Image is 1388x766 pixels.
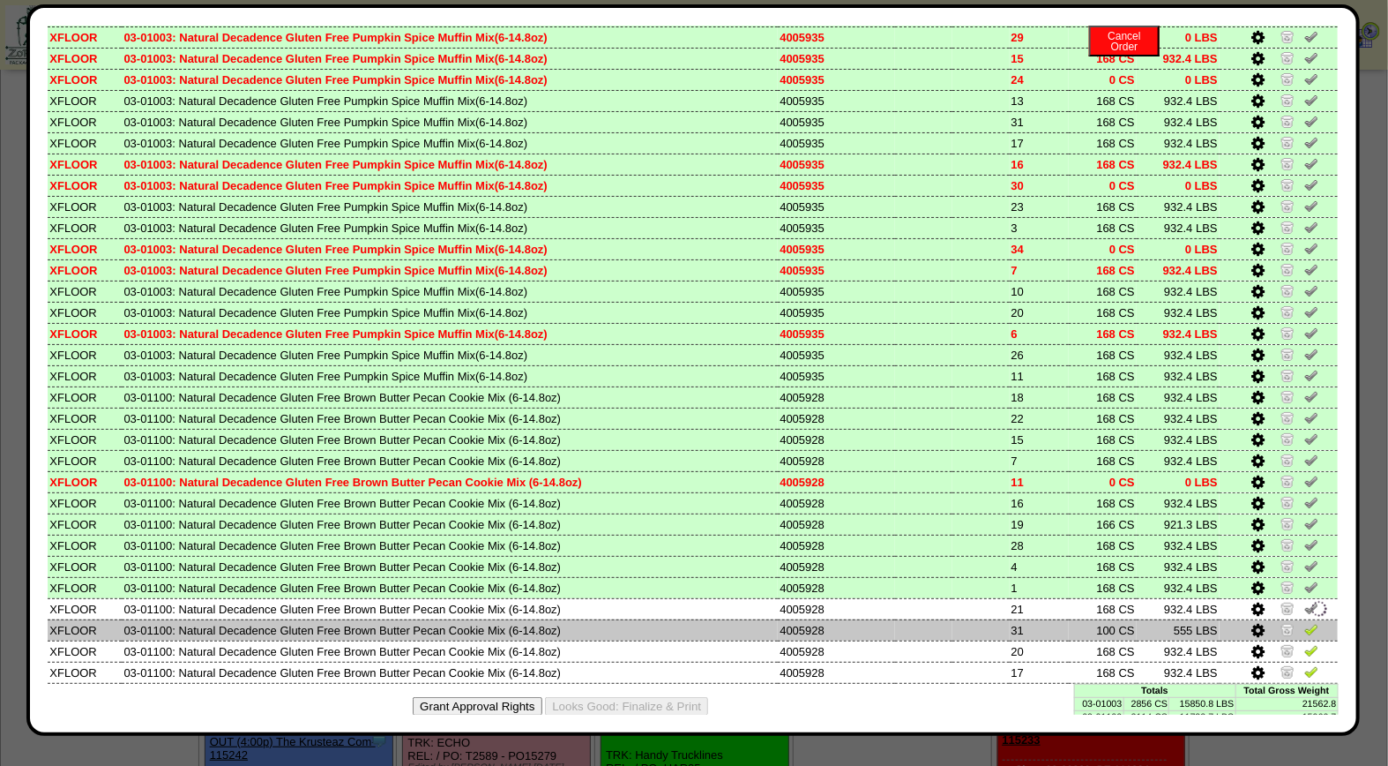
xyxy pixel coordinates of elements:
img: Zero Item and Verify [1280,389,1295,403]
td: XFLOOR [48,175,122,196]
img: Un-Verify Pick [1304,262,1318,276]
td: XFLOOR [48,344,122,365]
img: Un-Verify Pick [1304,389,1318,403]
td: 932.4 LBS [1137,132,1220,154]
td: 03-01003: Natural Decadence Gluten Free Pumpkin Spice Muffin Mix(6-14.8oz) [122,48,778,69]
td: 6 [1010,323,1069,344]
td: 03-01100: Natural Decadence Gluten Free Brown Butter Pecan Cookie Mix (6-14.8oz) [122,556,778,577]
img: Un-Verify Pick [1304,495,1318,509]
img: Zero Item and Verify [1280,622,1295,636]
td: XFLOOR [48,492,122,514]
img: Un-Verify Pick [1304,199,1318,213]
img: Zero Item and Verify [1280,50,1295,64]
td: XFLOOR [48,535,122,556]
td: 03-01100: Natural Decadence Gluten Free Brown Butter Pecan Cookie Mix (6-14.8oz) [122,429,778,450]
td: 03-01100: Natural Decadence Gluten Free Brown Butter Pecan Cookie Mix (6-14.8oz) [122,577,778,598]
td: 4005928 [778,598,895,620]
td: 03-01003: Natural Decadence Gluten Free Pumpkin Spice Muffin Mix(6-14.8oz) [122,302,778,323]
td: 932.4 LBS [1137,365,1220,387]
td: 20 [1010,641,1069,662]
td: 23 [1010,196,1069,217]
td: XFLOOR [48,598,122,620]
td: 932.4 LBS [1137,535,1220,556]
td: XFLOOR [48,429,122,450]
td: 932.4 LBS [1137,196,1220,217]
td: 03-01003: Natural Decadence Gluten Free Pumpkin Spice Muffin Mix(6-14.8oz) [122,90,778,111]
img: Zero Item and Verify [1280,474,1295,488]
img: Zero Item and Verify [1280,135,1295,149]
td: XFLOOR [48,26,122,48]
img: Zero Item and Verify [1280,177,1295,191]
td: 03-01003: Natural Decadence Gluten Free Pumpkin Spice Muffin Mix(6-14.8oz) [122,281,778,302]
img: Zero Item and Verify [1280,559,1295,573]
img: Zero Item and Verify [1280,156,1295,170]
td: Total Gross Weight [1235,684,1338,697]
td: 15 [1010,48,1069,69]
img: Un-Verify Pick [1304,453,1318,467]
td: 168 CS [1069,556,1137,577]
img: Un-Verify Pick [1304,516,1318,530]
td: 4005935 [778,344,895,365]
td: 4005928 [778,641,895,662]
td: 932.4 LBS [1137,429,1220,450]
td: 03-01100: Natural Decadence Gluten Free Brown Butter Pecan Cookie Mix (6-14.8oz) [122,492,778,514]
td: 168 CS [1069,535,1137,556]
img: Zero Item and Verify [1280,304,1295,319]
td: 28 [1010,535,1069,556]
img: Un-Verify Pick [1304,326,1318,340]
td: 4005935 [778,259,895,281]
td: XFLOOR [48,641,122,662]
img: Zero Item and Verify [1280,262,1295,276]
img: Zero Item and Verify [1280,537,1295,552]
td: 03-01003: Natural Decadence Gluten Free Pumpkin Spice Muffin Mix(6-14.8oz) [122,323,778,344]
td: 03-01003: Natural Decadence Gluten Free Pumpkin Spice Muffin Mix(6-14.8oz) [122,259,778,281]
img: Zero Item and Verify [1280,347,1295,361]
td: 10 [1010,281,1069,302]
td: 168 CS [1069,90,1137,111]
td: 4005928 [778,556,895,577]
img: Zero Item and Verify [1280,580,1295,594]
td: 03-01100: Natural Decadence Gluten Free Brown Butter Pecan Cookie Mix (6-14.8oz) [122,514,778,535]
td: XFLOOR [48,111,122,132]
td: 0 CS [1069,26,1137,48]
td: 4005935 [778,90,895,111]
td: 31 [1010,111,1069,132]
td: 168 CS [1069,281,1137,302]
td: 03-01100: Natural Decadence Gluten Free Brown Butter Pecan Cookie Mix (6-14.8oz) [122,535,778,556]
td: 4005935 [778,69,895,90]
td: 932.4 LBS [1137,90,1220,111]
td: XFLOOR [48,132,122,154]
td: 0 CS [1069,471,1137,492]
td: 932.4 LBS [1137,111,1220,132]
td: 22 [1010,408,1069,429]
td: XFLOOR [48,556,122,577]
td: 7 [1010,259,1069,281]
img: Zero Item and Verify [1280,495,1295,509]
td: XFLOOR [48,408,122,429]
td: XFLOOR [48,90,122,111]
img: Zero Item and Verify [1280,368,1295,382]
td: 932.4 LBS [1137,302,1220,323]
img: Zero Item and Verify [1280,453,1295,467]
img: Zero Item and Verify [1280,326,1295,340]
td: XFLOOR [48,259,122,281]
td: 16 [1010,492,1069,514]
td: 03-01100: Natural Decadence Gluten Free Brown Butter Pecan Cookie Mix (6-14.8oz) [122,641,778,662]
td: 168 CS [1069,492,1137,514]
td: 168 CS [1069,196,1137,217]
td: 15850.8 LBS [1169,697,1235,710]
td: 29 [1010,26,1069,48]
td: 555 LBS [1137,620,1220,641]
td: 932.4 LBS [1137,450,1220,471]
td: 168 CS [1069,641,1137,662]
td: 03-01003: Natural Decadence Gluten Free Pumpkin Spice Muffin Mix(6-14.8oz) [122,365,778,387]
td: 03-01100: Natural Decadence Gluten Free Brown Butter Pecan Cookie Mix (6-14.8oz) [122,620,778,641]
td: 4005935 [778,196,895,217]
td: 30 [1010,175,1069,196]
td: 168 CS [1069,344,1137,365]
td: 932.4 LBS [1137,48,1220,69]
td: 03-01003: Natural Decadence Gluten Free Pumpkin Spice Muffin Mix(6-14.8oz) [122,111,778,132]
td: 932.4 LBS [1137,344,1220,365]
img: Zero Item and Verify [1280,220,1295,234]
td: 11 [1010,365,1069,387]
